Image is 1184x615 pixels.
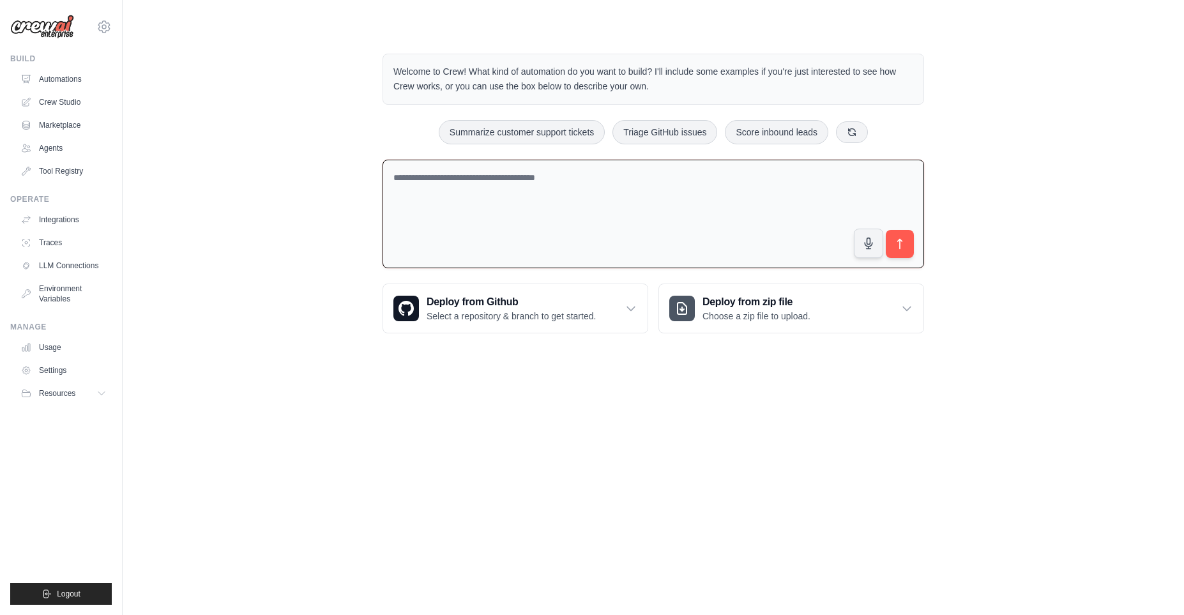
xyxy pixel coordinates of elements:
a: Traces [15,232,112,253]
div: Manage [10,322,112,332]
h3: Deploy from zip file [702,294,810,310]
a: Crew Studio [15,92,112,112]
a: Automations [15,69,112,89]
span: Logout [57,589,80,599]
button: Triage GitHub issues [612,120,717,144]
a: Environment Variables [15,278,112,309]
span: Resources [39,388,75,399]
p: Welcome to Crew! What kind of automation do you want to build? I'll include some examples if you'... [393,65,913,94]
a: Usage [15,337,112,358]
div: Build [10,54,112,64]
p: Select a repository & branch to get started. [427,310,596,323]
a: LLM Connections [15,255,112,276]
p: Choose a zip file to upload. [702,310,810,323]
button: Summarize customer support tickets [439,120,605,144]
a: Tool Registry [15,161,112,181]
button: Score inbound leads [725,120,828,144]
a: Settings [15,360,112,381]
a: Marketplace [15,115,112,135]
button: Logout [10,583,112,605]
button: Resources [15,383,112,404]
img: Logo [10,15,74,39]
a: Agents [15,138,112,158]
div: Operate [10,194,112,204]
h3: Deploy from Github [427,294,596,310]
a: Integrations [15,209,112,230]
